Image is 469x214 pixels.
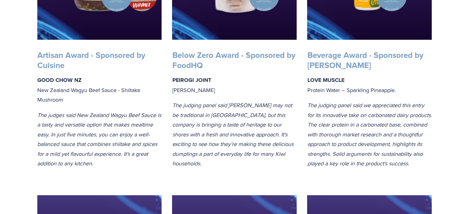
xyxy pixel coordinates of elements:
em: The judging panel said [PERSON_NAME] may not be traditional in [GEOGRAPHIC_DATA], but this compan... [172,101,295,167]
strong: LOVE MUSCLE [307,76,344,84]
em: The judging panel said we appreciated this entry for its innovative take on carbonated dairy prod... [307,101,433,167]
strong: GOOD CHOW NZ [37,76,82,84]
strong: PEIROGI JOINT [172,76,211,84]
p: Protein Water – Sparkling Pineapple. [307,75,432,95]
p: New Zealand Wagyu Beef Sauce - Shiitake Mushroom [37,75,162,105]
strong: Beverage Award - Sponsored by [PERSON_NAME] [307,49,425,71]
strong: Artisan Award - Sponsored by Cuisine [37,49,147,71]
p: [PERSON_NAME] [172,75,297,95]
strong: Below Zero Award - Sponsored by FoodHQ [172,49,297,71]
em: The judges said New Zealand Wagyu Beef Sauce is a tasty and versatile option that makes mealtime ... [37,111,163,168]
